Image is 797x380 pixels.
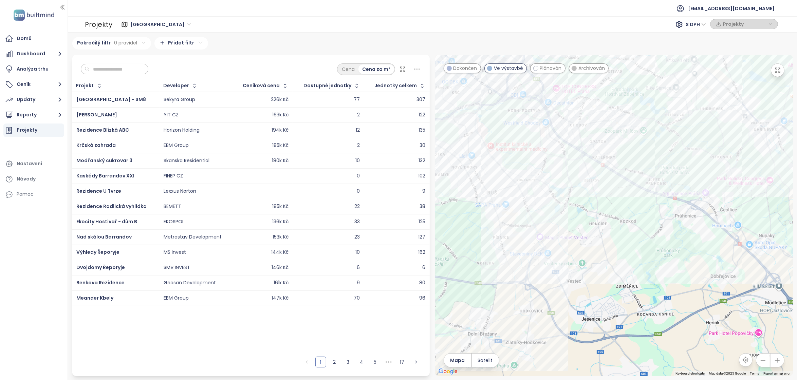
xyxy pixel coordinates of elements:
div: MS Invest [164,249,186,255]
div: 12 [356,127,360,133]
div: 132 [419,158,426,164]
li: Předchozí strana [302,357,313,367]
div: 194k Kč [272,127,289,133]
div: Updaty [17,95,35,104]
span: right [414,360,418,364]
span: Benkova Rezidence [76,279,125,286]
div: 70 [354,295,360,301]
span: Dvojdomy Řeporyje [76,264,125,271]
div: Developer [163,83,189,88]
a: 4 [356,357,367,367]
a: Návody [3,172,64,186]
li: 2 [329,357,340,367]
button: Reporty [3,108,64,122]
div: Analýza trhu [17,65,49,73]
div: 153k Kč [273,234,289,240]
button: Ceník [3,78,64,91]
a: 3 [343,357,353,367]
span: left [305,360,309,364]
a: Kaskády Barrandov XXI [76,172,134,179]
li: 3 [342,357,353,367]
div: EBM Group [164,142,189,149]
button: right [410,357,421,367]
div: Projekt [76,83,94,88]
div: 125 [419,219,426,225]
a: Analýza trhu [3,62,64,76]
button: Satelit [472,354,499,367]
div: Domů [17,34,32,43]
div: 185k Kč [272,142,289,149]
span: Krčská zahrada [76,142,116,149]
span: Satelit [478,357,493,364]
img: logo [12,8,56,22]
div: Pomoc [3,188,64,201]
div: Ceníková cena [243,83,280,88]
a: [PERSON_NAME] [76,111,117,118]
div: 144k Kč [271,249,289,255]
a: Ekocity Hostivař - dům B [76,218,137,225]
li: 4 [356,357,367,367]
div: 136k Kč [272,219,289,225]
span: Map data ©2025 Google [709,372,746,375]
div: Cena za m² [358,64,394,74]
li: 17 [397,357,408,367]
a: Rezidence U Tvrze [76,188,121,194]
div: 2 [357,112,360,118]
div: Metrostav Development [164,234,222,240]
div: SMV INVEST [164,265,190,271]
a: Report a map error [764,372,791,375]
div: 6 [357,265,360,271]
a: 17 [397,357,407,367]
button: Keyboard shortcuts [676,371,705,376]
div: Návody [17,175,36,183]
a: Meander Kbely [76,294,113,301]
div: 0 [357,173,360,179]
div: 38 [420,204,426,210]
div: 0 [357,188,360,194]
li: 1 [315,357,326,367]
div: 102 [419,173,426,179]
a: Domů [3,32,64,45]
div: Geosan Development [164,280,216,286]
div: 10 [356,249,360,255]
div: Horizon Holding [164,127,200,133]
div: Jednotky celkem [374,83,417,88]
li: 5 [370,357,381,367]
div: BEMETT [164,204,181,210]
a: Projekty [3,123,64,137]
div: 6 [423,265,426,271]
div: 163k Kč [272,112,289,118]
a: Terms (opens in new tab) [750,372,760,375]
a: 1 [316,357,326,367]
div: Projekty [85,18,112,31]
div: 161k Kč [274,280,289,286]
li: Následující strana [410,357,421,367]
div: 33 [355,219,360,225]
span: Praha [130,19,191,30]
span: Rezidence Radlická vyhlídka [76,203,147,210]
div: 147k Kč [272,295,289,301]
span: [EMAIL_ADDRESS][DOMAIN_NAME] [688,0,775,17]
div: 307 [417,97,426,103]
span: 0 pravidel [114,39,137,46]
a: Open this area in Google Maps (opens a new window) [437,367,459,376]
button: Dashboard [3,47,64,61]
div: 226k Kč [271,97,289,103]
div: Přidat filtr [154,37,208,50]
div: 185k Kč [272,204,289,210]
div: 127 [419,234,426,240]
a: Nastavení [3,157,64,171]
div: 30 [420,142,426,149]
li: Následujících 5 stran [383,357,394,367]
a: Nad skálou Barrandov [76,233,132,240]
span: Archivován [578,64,605,72]
a: Výhledy Řeporyje [76,249,119,255]
button: Mapa [444,354,471,367]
